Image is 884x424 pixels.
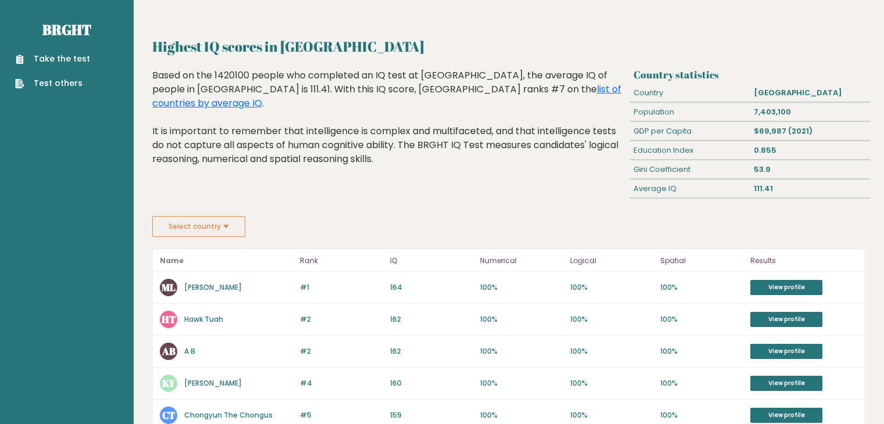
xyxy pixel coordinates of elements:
a: Chongyun The Chongus [184,410,273,420]
p: 100% [480,378,563,389]
a: View profile [750,280,822,295]
a: View profile [750,344,822,359]
p: 100% [480,346,563,357]
p: 100% [570,346,653,357]
div: $69,987 (2021) [750,122,870,141]
p: 100% [660,410,743,421]
p: 159 [390,410,473,421]
p: 160 [390,378,473,389]
p: Spatial [660,254,743,268]
a: Hawk Tuah [184,314,223,324]
a: [PERSON_NAME] [184,378,242,388]
p: 100% [660,282,743,293]
a: A B [184,346,195,356]
p: 164 [390,282,473,293]
div: Country [629,84,750,102]
p: 100% [660,314,743,325]
p: Results [750,254,858,268]
p: Rank [300,254,383,268]
div: 111.41 [750,179,870,198]
p: 100% [570,410,653,421]
p: 100% [660,378,743,389]
div: 0.855 [750,141,870,160]
p: 100% [570,378,653,389]
div: Population [629,103,750,121]
a: Take the test [15,53,90,65]
div: Based on the 1420100 people who completed an IQ test at [GEOGRAPHIC_DATA], the average IQ of peop... [152,69,625,184]
p: IQ [390,254,473,268]
div: GDP per Capita [629,122,750,141]
p: 100% [570,282,653,293]
a: Test others [15,77,90,89]
p: 100% [480,314,563,325]
a: View profile [750,408,822,423]
div: Education Index [629,141,750,160]
p: Logical [570,254,653,268]
a: View profile [750,312,822,327]
p: Numerical [480,254,563,268]
a: Brght [42,20,91,39]
h3: Country statistics [634,69,865,81]
div: 53.9 [750,160,870,179]
text: AB [162,344,176,358]
a: [PERSON_NAME] [184,282,242,292]
p: #2 [300,346,383,357]
a: View profile [750,376,822,391]
p: 100% [480,282,563,293]
p: 100% [660,346,743,357]
text: KY [162,376,176,390]
p: 100% [480,410,563,421]
text: ML [162,281,176,294]
h2: Highest IQ scores in [GEOGRAPHIC_DATA] [152,36,865,57]
div: 7,403,100 [750,103,870,121]
div: [GEOGRAPHIC_DATA] [750,84,870,102]
button: Select country [152,216,245,237]
p: #4 [300,378,383,389]
p: 100% [570,314,653,325]
div: Gini Coefficient [629,160,750,179]
p: #1 [300,282,383,293]
a: list of countries by average IQ [152,82,621,110]
p: #2 [300,314,383,325]
p: 162 [390,314,473,325]
b: Name [160,256,184,265]
text: HT [162,312,176,326]
p: #5 [300,410,383,421]
text: CT [162,408,176,422]
p: 162 [390,346,473,357]
div: Average IQ [629,179,750,198]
